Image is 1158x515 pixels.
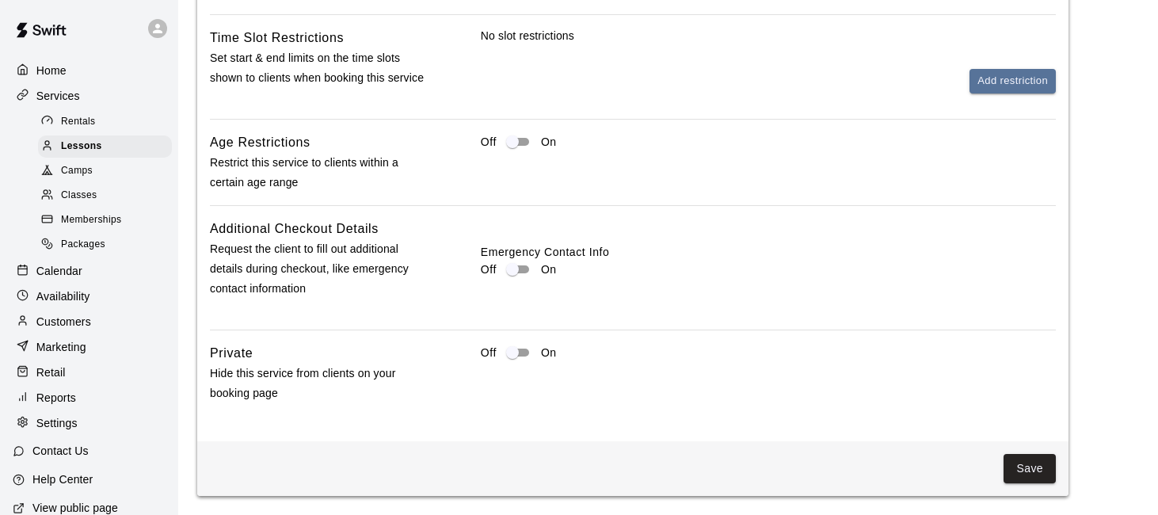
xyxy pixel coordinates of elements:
a: Lessons [38,134,178,158]
a: Packages [38,233,178,257]
div: Classes [38,185,172,207]
p: Off [481,134,497,151]
a: Retail [13,360,166,384]
p: Off [481,345,497,361]
p: Request the client to fill out additional details during checkout, like emergency contact informa... [210,239,430,299]
p: Customers [36,314,91,330]
p: On [541,134,557,151]
a: Rentals [38,109,178,134]
span: Rentals [61,114,96,130]
div: Lessons [38,135,172,158]
a: Marketing [13,335,166,359]
a: Classes [38,184,178,208]
h6: Additional Checkout Details [210,219,379,239]
p: Settings [36,415,78,431]
p: Off [481,261,497,278]
p: Set start & end limits on the time slots shown to clients when booking this service [210,48,430,88]
p: On [541,261,557,278]
p: Availability [36,288,90,304]
p: Home [36,63,67,78]
a: Availability [13,284,166,308]
a: Calendar [13,259,166,283]
a: Camps [38,159,178,184]
span: Classes [61,188,97,204]
p: Services [36,88,80,104]
p: Reports [36,390,76,406]
p: On [541,345,557,361]
a: Settings [13,411,166,435]
p: Retail [36,364,66,380]
p: Calendar [36,263,82,279]
a: Home [13,59,166,82]
p: Help Center [32,471,93,487]
p: Restrict this service to clients within a certain age range [210,153,430,193]
h6: Private [210,343,253,364]
h6: Age Restrictions [210,132,310,153]
div: Packages [38,234,172,256]
button: Save [1004,454,1056,483]
label: Emergency Contact Info [481,244,1056,260]
p: Hide this service from clients on your booking page [210,364,430,403]
span: Packages [61,237,105,253]
a: Memberships [38,208,178,233]
h6: Time Slot Restrictions [210,28,344,48]
div: Rentals [38,111,172,133]
a: Reports [13,386,166,410]
span: Memberships [61,212,121,228]
a: Customers [13,310,166,334]
button: Add restriction [969,69,1056,93]
div: Memberships [38,209,172,231]
p: No slot restrictions [481,28,1056,44]
p: Marketing [36,339,86,355]
a: Services [13,84,166,108]
span: Lessons [61,139,102,154]
p: Contact Us [32,443,89,459]
div: Camps [38,160,172,182]
span: Camps [61,163,93,179]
